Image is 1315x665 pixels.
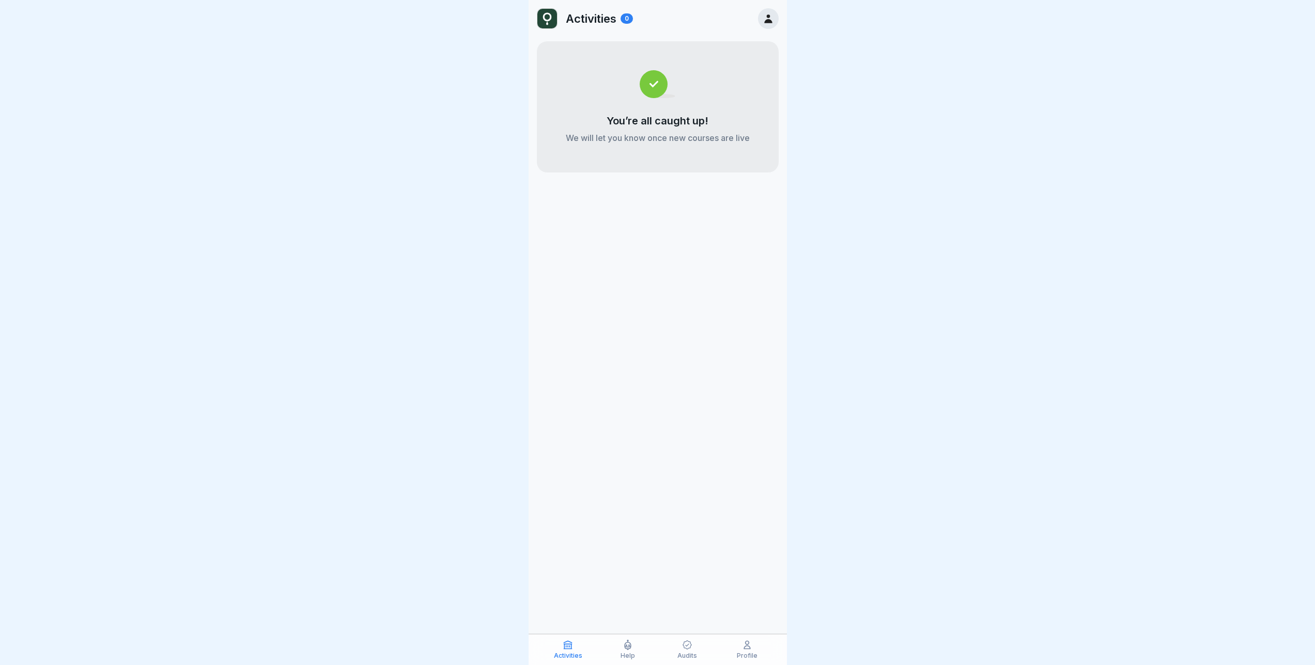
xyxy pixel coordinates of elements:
p: Help [621,652,635,659]
p: Profile [737,652,757,659]
p: You’re all caught up! [607,115,708,127]
p: Activities [566,12,616,25]
p: Audits [677,652,697,659]
div: 0 [621,13,633,24]
img: completed.svg [640,70,675,98]
p: We will let you know once new courses are live [566,132,750,144]
p: Activities [554,652,582,659]
img: w8ckb49isjqmp9e19xztpdfx.png [537,9,557,28]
